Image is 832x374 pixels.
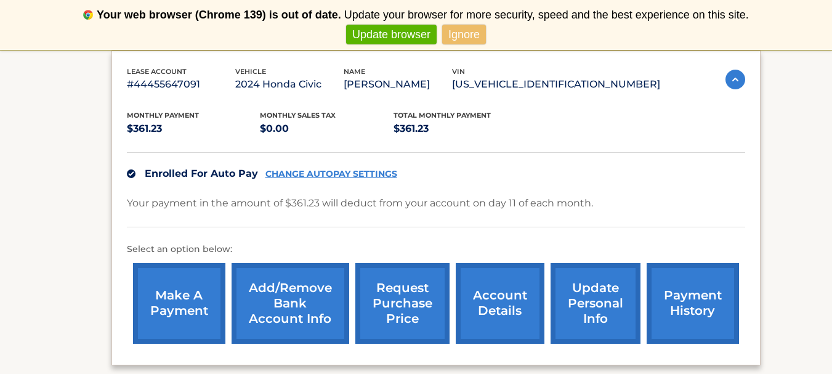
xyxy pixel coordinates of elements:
[456,263,544,344] a: account details
[127,195,593,212] p: Your payment in the amount of $361.23 will deduct from your account on day 11 of each month.
[394,120,527,137] p: $361.23
[127,169,135,178] img: check.svg
[344,67,365,76] span: name
[235,76,344,93] p: 2024 Honda Civic
[260,111,336,120] span: Monthly sales Tax
[394,111,491,120] span: Total Monthly Payment
[145,168,258,179] span: Enrolled For Auto Pay
[344,9,749,21] span: Update your browser for more security, speed and the best experience on this site.
[346,25,437,45] a: Update browser
[127,76,235,93] p: #44455647091
[235,67,266,76] span: vehicle
[97,9,341,21] b: Your web browser (Chrome 139) is out of date.
[127,111,199,120] span: Monthly Payment
[551,263,640,344] a: update personal info
[452,76,660,93] p: [US_VEHICLE_IDENTIFICATION_NUMBER]
[355,263,450,344] a: request purchase price
[344,76,452,93] p: [PERSON_NAME]
[265,169,397,179] a: CHANGE AUTOPAY SETTINGS
[260,120,394,137] p: $0.00
[232,263,349,344] a: Add/Remove bank account info
[127,67,187,76] span: lease account
[127,120,261,137] p: $361.23
[133,263,225,344] a: make a payment
[127,242,745,257] p: Select an option below:
[452,67,465,76] span: vin
[725,70,745,89] img: accordion-active.svg
[442,25,486,45] a: Ignore
[647,263,739,344] a: payment history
